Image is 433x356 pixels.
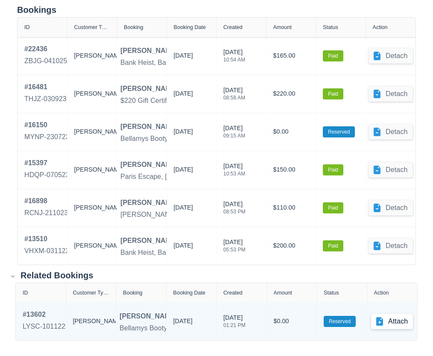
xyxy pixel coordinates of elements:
div: 09:15 AM [223,133,245,138]
div: 08:58 AM [223,95,245,100]
label: Paid [323,164,343,175]
div: [PERSON_NAME] [120,84,178,94]
div: [DATE] [223,313,246,333]
a: #22436ZBJG-041025 [24,44,67,68]
div: [PERSON_NAME] [120,198,178,208]
button: Detach [369,124,413,140]
a: #16481THJZ-030923 [24,82,67,106]
div: [PERSON_NAME] [120,160,178,170]
div: Bellamys Booty, Bellamys Booty Room Booking [120,323,265,333]
div: Amount [273,24,292,30]
div: HDQP-070523 [24,170,70,180]
div: [DATE] [223,162,245,181]
button: Detach [369,162,413,178]
div: Customer Type [74,24,110,30]
div: [DATE] [174,89,193,102]
label: Paid [323,88,343,99]
div: Bank Heist, Bank Heist Room Booking [120,58,238,68]
button: Detach [369,48,413,64]
div: MYNP-230723 [24,132,70,142]
div: [PERSON_NAME] [74,82,110,106]
div: $220.00 [273,82,309,106]
div: [DATE] [174,51,193,64]
label: Paid [323,50,343,61]
a: #13602LYSC-101122 [23,309,65,333]
div: [PERSON_NAME] [74,234,110,258]
div: Bellamys Booty, Bellamys Booty Room Booking [120,134,266,144]
div: 08:53 PM [223,209,246,214]
div: [DATE] [174,203,193,216]
div: THJZ-030923 [24,94,67,104]
label: Reserved [324,316,356,327]
div: Amount [274,290,292,296]
div: # 16481 [24,82,67,92]
div: VHXM-031122 [24,246,70,256]
a: #16898RCNJ-211023 [24,196,68,220]
div: $150.00 [273,158,309,182]
div: $0.00 [274,309,310,333]
div: [PERSON_NAME] [74,120,110,144]
div: [PERSON_NAME] [120,236,178,246]
div: Booking Date [174,24,206,30]
div: [PERSON_NAME] [74,44,110,68]
div: 10:53 AM [223,171,245,176]
div: ID [24,24,30,30]
div: # 22436 [24,44,67,54]
label: Reserved [323,126,355,137]
div: ZBJG-041025 [24,56,67,66]
div: [DATE] [223,124,245,143]
button: Detach [369,86,413,102]
div: [PERSON_NAME] [73,309,109,333]
div: [DATE] [174,127,193,140]
label: Paid [323,240,343,251]
div: 05:53 PM [223,247,246,252]
div: Related Bookings [20,270,94,281]
div: Paris Escape, [GEOGRAPHIC_DATA] Escape Room Booking [120,172,309,182]
div: [DATE] [174,165,193,178]
div: Created [223,290,243,296]
div: 10:54 AM [223,57,245,62]
div: [DATE] [223,48,245,67]
label: Paid [323,202,343,213]
div: [PERSON_NAME] [74,196,110,220]
button: Detach [369,238,413,254]
div: # 16898 [24,196,68,206]
div: $110.00 [273,196,309,220]
div: Customer Type [73,290,109,296]
div: [PERSON_NAME] [120,46,178,56]
button: Detach [369,200,413,216]
a: #16150MYNP-230723 [24,120,70,144]
div: # 13602 [23,309,65,320]
div: # 13510 [24,234,70,244]
div: $220 Gift Certificate [120,96,181,106]
div: [DATE] [223,238,246,257]
div: Action [373,24,388,30]
div: Status [323,24,338,30]
div: Bookings [17,5,416,15]
div: ID [23,290,28,296]
div: [DATE] [174,241,193,254]
div: [PERSON_NAME] [120,122,178,132]
div: LYSC-101122 [23,321,65,332]
div: [DATE] [223,200,246,219]
div: Bank Heist, Bank Heist Room Booking [120,248,238,258]
div: [PERSON_NAME] [74,158,110,182]
div: Created [223,24,243,30]
div: Booking [124,24,143,30]
div: Booking [123,290,143,296]
a: #13510VHXM-031122 [24,234,70,258]
div: [DATE] [223,86,245,105]
div: # 15397 [24,158,70,168]
div: # 16150 [24,120,70,130]
div: [DATE] [173,317,193,330]
div: 01:21 PM [223,323,246,328]
div: Booking Date [173,290,206,296]
div: $0.00 [273,120,309,144]
a: #15397HDQP-070523 [24,158,70,182]
div: $200.00 [273,234,309,258]
div: RCNJ-211023 [24,208,68,218]
div: $165.00 [273,44,309,68]
div: Action [374,290,389,296]
div: [PERSON_NAME] [120,311,177,321]
div: Status [324,290,339,296]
